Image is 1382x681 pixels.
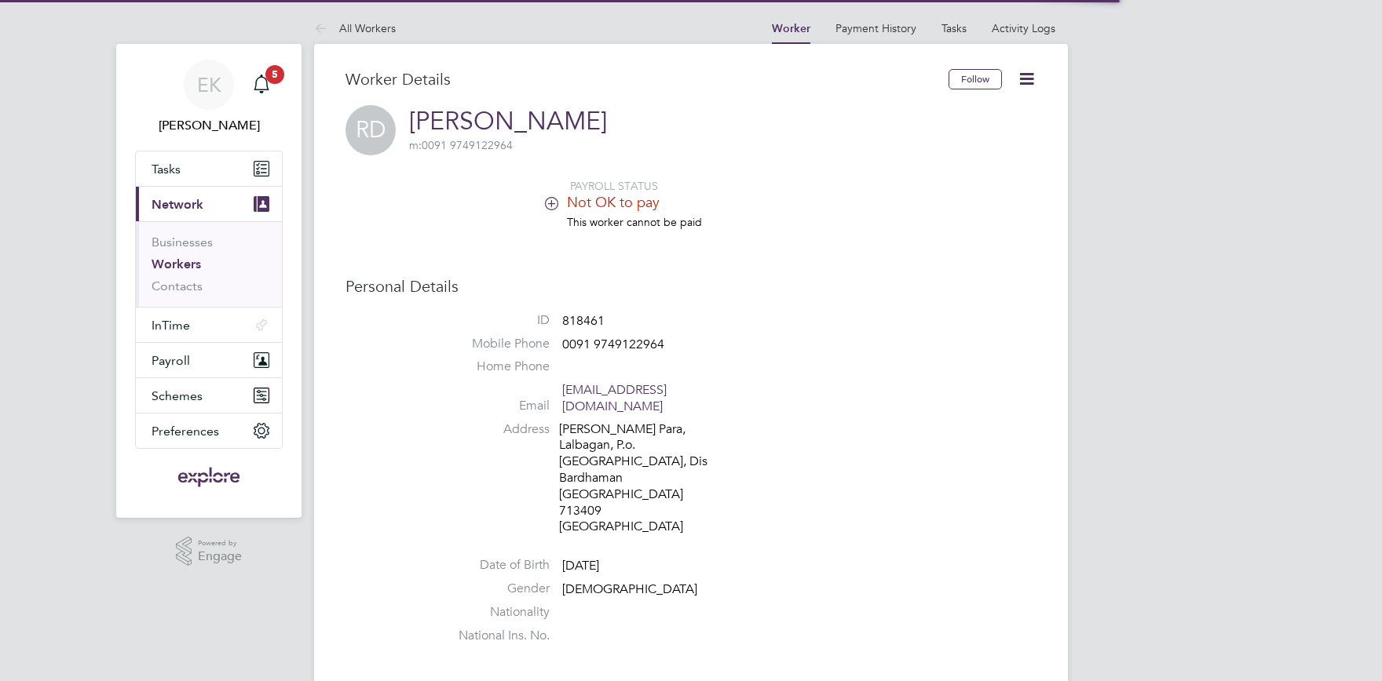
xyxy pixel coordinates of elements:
a: Contacts [152,279,203,293]
label: Date of Birth [440,557,550,574]
span: InTime [152,318,190,333]
a: 5 [246,60,277,110]
span: RD [345,105,396,155]
a: [EMAIL_ADDRESS][DOMAIN_NAME] [562,382,667,414]
span: 5 [265,65,284,84]
span: 0091 9749122964 [409,138,513,152]
a: All Workers [314,21,396,35]
a: Payment History [835,21,916,35]
span: Engage [198,550,242,563]
span: Network [152,197,203,212]
a: Tasks [941,21,967,35]
span: [DATE] [562,558,599,574]
a: Businesses [152,235,213,249]
h3: Worker Details [345,69,949,89]
label: ID [440,312,550,329]
span: EK [197,75,221,95]
span: Tasks [152,162,181,177]
span: Not OK to pay [567,193,660,211]
span: This worker cannot be paid [567,215,702,229]
span: m: [409,138,422,152]
button: Follow [949,69,1002,89]
label: Address [440,421,550,438]
img: exploregroup-logo-retina.png [177,464,242,490]
button: Network [136,187,282,221]
a: Worker [772,22,810,35]
span: 0091 9749122964 [562,337,664,352]
span: PAYROLL STATUS [570,179,658,193]
span: [DEMOGRAPHIC_DATA] [562,581,697,597]
span: Powered by [198,537,242,550]
a: EK[PERSON_NAME] [135,60,283,135]
a: [PERSON_NAME] [409,106,607,137]
span: 818461 [562,313,605,329]
span: Preferences [152,424,219,439]
button: InTime [136,308,282,342]
span: Payroll [152,353,190,368]
label: Mobile Phone [440,336,550,352]
h3: Personal Details [345,276,1036,297]
label: Gender [440,581,550,597]
button: Preferences [136,413,282,448]
span: Elena Kazi [135,116,283,135]
a: Activity Logs [992,21,1055,35]
a: Tasks [136,151,282,186]
label: Email [440,398,550,414]
span: Schemes [152,388,203,403]
div: Network [136,221,282,307]
a: Workers [152,257,201,271]
nav: Main navigation [116,44,302,518]
div: [PERSON_NAME] Para, Lalbagan, P.o. [GEOGRAPHIC_DATA], Dis Bardhaman [GEOGRAPHIC_DATA] 713409 [GEO... [559,421,708,536]
a: Powered byEngage [176,537,243,566]
label: Nationality [440,604,550,621]
label: Home Phone [440,359,550,375]
label: National Ins. No. [440,628,550,644]
a: Go to home page [135,464,283,490]
button: Payroll [136,343,282,377]
button: Schemes [136,378,282,413]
